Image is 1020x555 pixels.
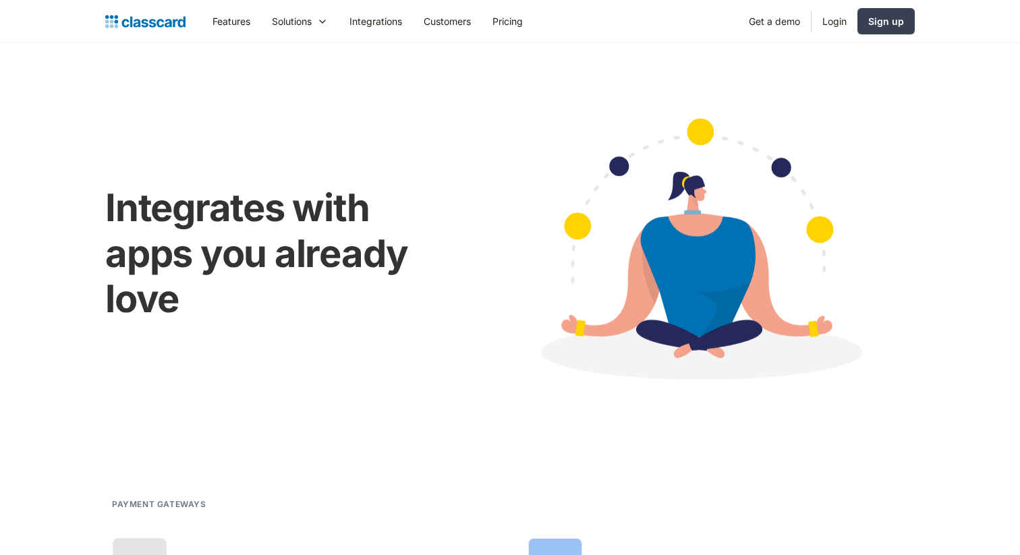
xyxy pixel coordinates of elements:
[413,6,482,36] a: Customers
[339,6,413,36] a: Integrations
[261,6,339,36] div: Solutions
[272,14,312,28] div: Solutions
[202,6,261,36] a: Features
[738,6,811,36] a: Get a demo
[868,14,904,28] div: Sign up
[105,185,455,322] h1: Integrates with apps you already love
[812,6,857,36] a: Login
[112,498,206,510] h2: Payment gateways
[105,12,186,31] a: home
[482,92,915,416] img: Cartoon image showing connected apps
[482,6,534,36] a: Pricing
[857,8,915,34] a: Sign up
